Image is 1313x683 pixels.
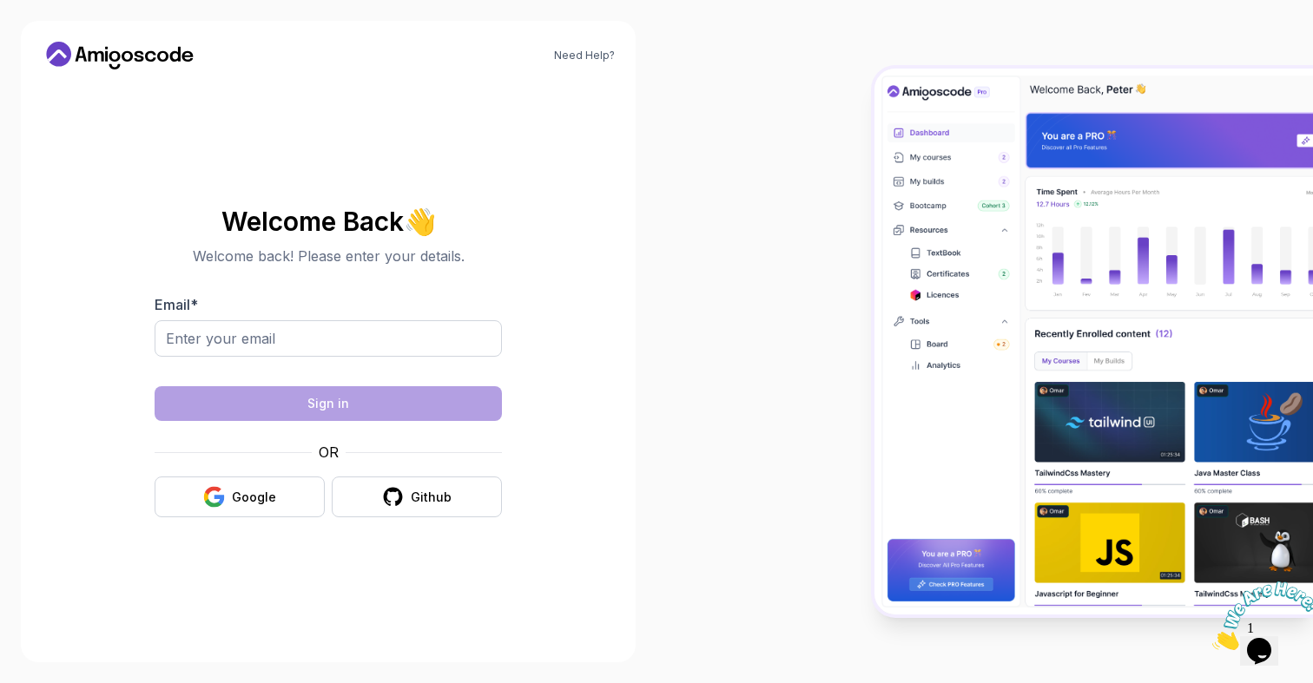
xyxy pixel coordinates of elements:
h2: Welcome Back [155,207,502,235]
a: Home link [42,42,198,69]
input: Enter your email [155,320,502,357]
iframe: chat widget [1205,575,1313,657]
p: OR [319,442,339,463]
a: Need Help? [554,49,615,62]
div: Google [232,489,276,506]
div: Sign in [307,395,349,412]
button: Github [332,476,502,517]
img: Chat attention grabber [7,7,115,76]
span: 1 [7,7,14,22]
span: 👋 [404,207,436,235]
div: Github [411,489,452,506]
label: Email * [155,296,198,313]
button: Sign in [155,386,502,421]
img: Amigoscode Dashboard [874,69,1313,615]
p: Welcome back! Please enter your details. [155,246,502,266]
button: Google [155,476,325,517]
